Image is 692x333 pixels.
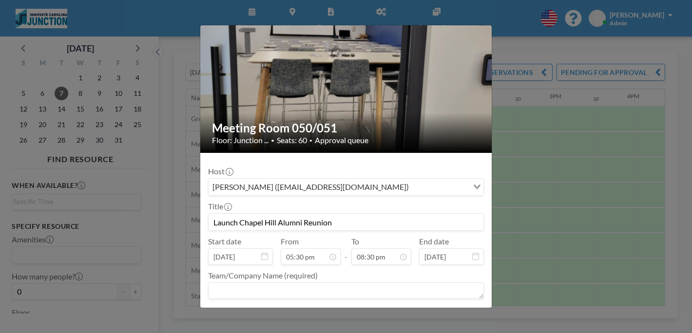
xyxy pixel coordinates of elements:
[281,237,299,246] label: From
[209,214,483,230] input: Julia's reservation
[212,135,269,145] span: Floor: Junction ...
[209,179,483,195] div: Search for option
[208,166,232,176] label: Host
[200,8,493,154] img: 537.jpg
[208,271,318,280] label: Team/Company Name (required)
[208,202,231,211] label: Title
[271,137,274,144] span: •
[412,181,467,193] input: Search for option
[309,137,312,144] span: •
[212,121,481,135] h2: Meeting Room 050/051
[211,181,411,193] span: [PERSON_NAME] ([EMAIL_ADDRESS][DOMAIN_NAME])
[208,307,266,316] label: Meeting Purpose
[208,237,241,246] label: Start date
[277,135,307,145] span: Seats: 60
[419,237,449,246] label: End date
[345,240,347,261] span: -
[351,237,359,246] label: To
[315,135,368,145] span: Approval queue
